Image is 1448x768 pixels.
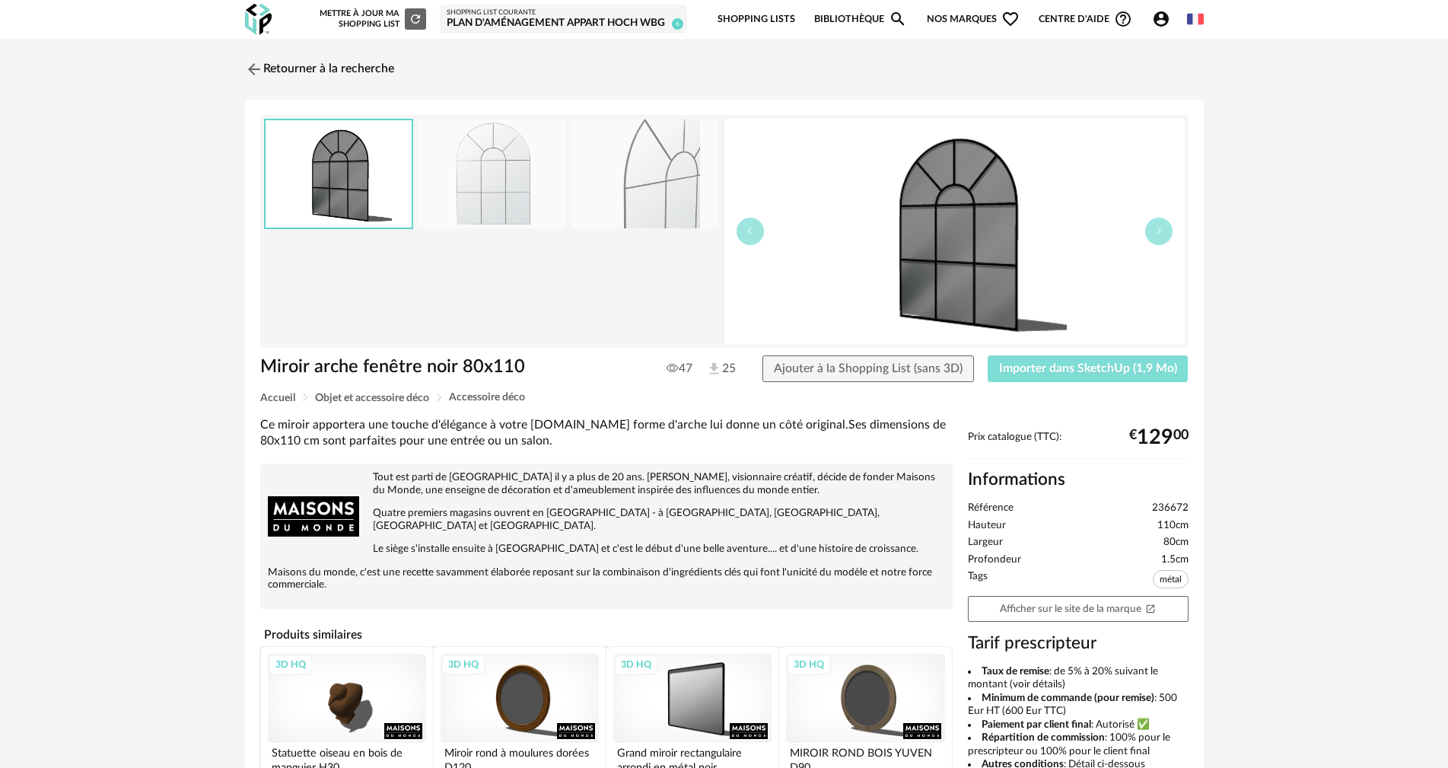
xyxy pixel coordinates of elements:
div: Shopping List courante [447,8,680,18]
div: € 00 [1129,432,1189,444]
div: Breadcrumb [260,392,1189,403]
a: Retourner à la recherche [245,53,394,86]
span: Profondeur [968,553,1021,567]
h1: Miroir arche fenêtre noir 80x110 [260,355,638,379]
h4: Produits similaires [260,623,953,646]
h2: Informations [968,469,1189,491]
div: 3D HQ [787,655,831,674]
span: 236672 [1152,502,1189,515]
span: 110cm [1157,519,1189,533]
span: Objet et accessoire déco [315,393,429,403]
span: 25 [706,361,734,378]
div: 3D HQ [269,655,313,674]
li: : 500 Eur HT (600 Eur TTC) [968,692,1189,719]
b: Répartition de commission [982,732,1105,743]
li: : de 5% à 20% suivant le montant (voir détails) [968,665,1189,692]
a: Shopping List courante Plan d'aménagement appart HOCH WBG 6 [447,8,680,30]
button: Importer dans SketchUp (1,9 Mo) [988,355,1189,383]
span: Open In New icon [1145,603,1156,613]
div: 3D HQ [441,655,485,674]
img: Téléchargements [706,361,722,377]
span: Help Circle Outline icon [1114,10,1132,28]
span: Magnify icon [889,10,907,28]
span: Nos marques [927,2,1020,37]
a: Afficher sur le site de la marqueOpen In New icon [968,596,1189,623]
div: Prix catalogue (TTC): [968,431,1189,459]
b: Paiement par client final [982,719,1091,730]
div: 3D HQ [614,655,658,674]
span: Heart Outline icon [1001,10,1020,28]
span: Centre d'aideHelp Circle Outline icon [1039,10,1132,28]
a: BibliothèqueMagnify icon [814,2,907,37]
img: brand logo [268,471,359,562]
span: 6 [672,18,683,30]
span: Accessoire déco [449,392,525,403]
span: Tags [968,570,988,592]
span: Account Circle icon [1152,10,1170,28]
span: Largeur [968,536,1003,550]
span: Hauteur [968,519,1006,533]
li: : Autorisé ✅ [968,719,1189,732]
img: thumbnail.png [724,119,1185,344]
button: Ajouter à la Shopping List (sans 3D) [762,355,974,383]
p: Tout est parti de [GEOGRAPHIC_DATA] il y a plus de 20 ans. [PERSON_NAME], visionnaire créatif, dé... [268,471,945,497]
img: thumbnail.png [266,120,412,228]
li: : 100% pour le prescripteur ou 100% pour le client final [968,731,1189,758]
p: Maisons du monde, c'est une recette savamment élaborée reposant sur la combinaison d'ingrédients ... [268,566,945,592]
span: Accueil [260,393,295,403]
span: Account Circle icon [1152,10,1177,28]
img: fr [1187,11,1204,27]
img: miroir-arche-fenetre-noir-80x110-1000-15-20-236672_1.jpg [418,120,565,228]
img: OXP [245,4,272,35]
div: Plan d'aménagement appart HOCH WBG [447,17,680,30]
div: Ce miroir apportera une touche d'élégance à votre [DOMAIN_NAME] forme d'arche lui donne un côté o... [260,417,953,450]
span: Ajouter à la Shopping List (sans 3D) [774,362,963,374]
div: Mettre à jour ma Shopping List [317,8,426,30]
span: Référence [968,502,1014,515]
span: 80cm [1163,536,1189,550]
img: svg+xml;base64,PHN2ZyB3aWR0aD0iMjQiIGhlaWdodD0iMjQiIHZpZXdCb3g9IjAgMCAyNCAyNCIgZmlsbD0ibm9uZSIgeG... [245,60,263,78]
span: Importer dans SketchUp (1,9 Mo) [999,362,1177,374]
span: métal [1153,570,1189,588]
b: Minimum de commande (pour remise) [982,693,1154,703]
a: Shopping Lists [718,2,795,37]
h3: Tarif prescripteur [968,633,1189,655]
img: miroir-arche-fenetre-noir-80x110-1000-15-20-236672_2.jpg [571,120,719,228]
span: 129 [1137,432,1173,444]
span: Refresh icon [409,14,422,23]
b: Taux de remise [982,666,1049,677]
p: Quatre premiers magasins ouvrent en [GEOGRAPHIC_DATA] - à [GEOGRAPHIC_DATA], [GEOGRAPHIC_DATA], [... [268,507,945,533]
span: 47 [667,361,692,376]
span: 1.5cm [1161,553,1189,567]
p: Le siège s'installe ensuite à [GEOGRAPHIC_DATA] et c'est le début d'une belle aventure.... et d'u... [268,543,945,556]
